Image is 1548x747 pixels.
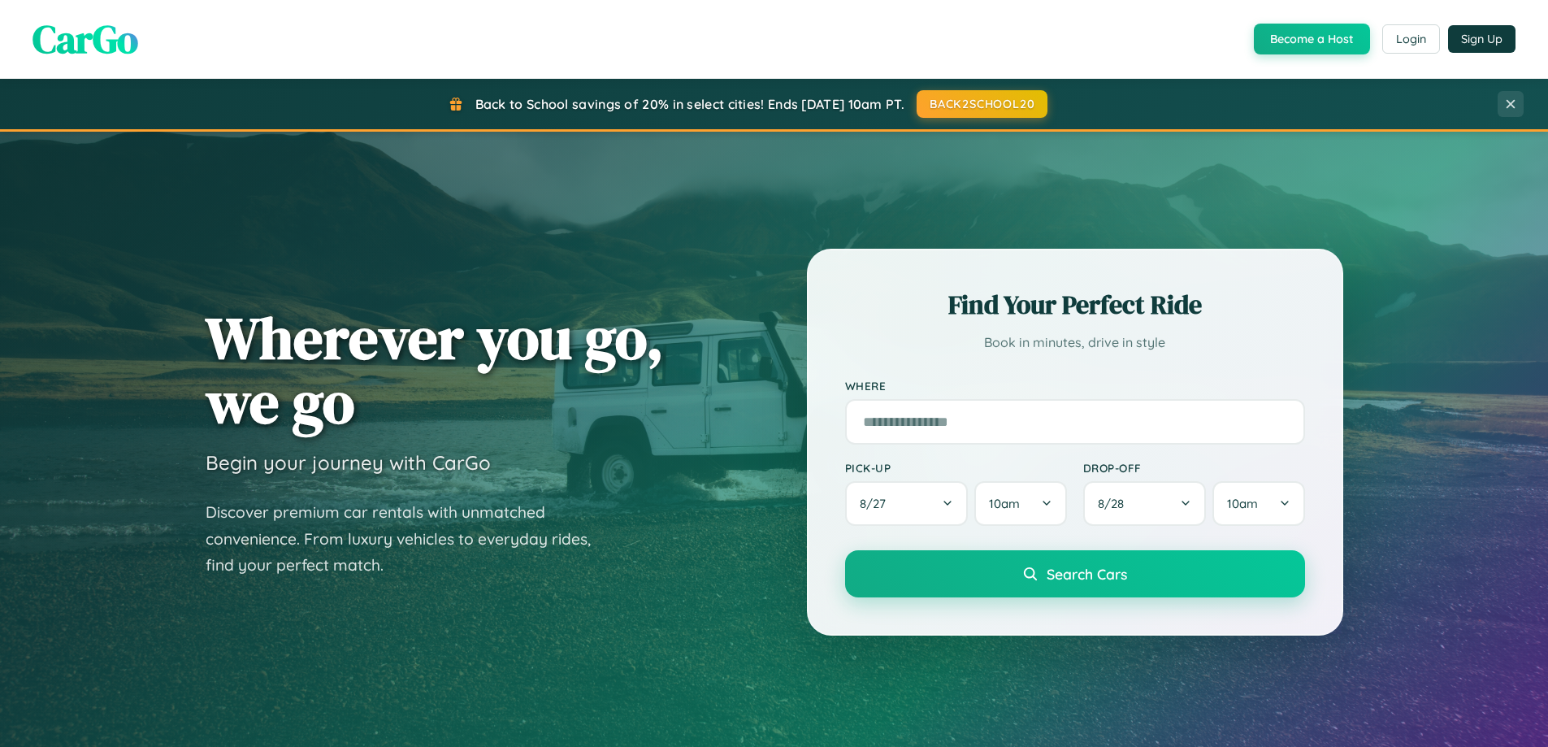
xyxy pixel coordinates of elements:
p: Book in minutes, drive in style [845,331,1305,354]
span: CarGo [33,12,138,66]
button: 10am [974,481,1066,526]
button: 8/28 [1083,481,1207,526]
button: Become a Host [1254,24,1370,54]
button: Sign Up [1448,25,1515,53]
button: Search Cars [845,550,1305,597]
button: 10am [1212,481,1304,526]
span: Search Cars [1047,565,1127,583]
span: 8 / 27 [860,496,894,511]
button: Login [1382,24,1440,54]
button: 8/27 [845,481,969,526]
label: Drop-off [1083,461,1305,475]
span: 10am [1227,496,1258,511]
button: BACK2SCHOOL20 [917,90,1047,118]
label: Where [845,379,1305,393]
p: Discover premium car rentals with unmatched convenience. From luxury vehicles to everyday rides, ... [206,499,612,579]
h2: Find Your Perfect Ride [845,287,1305,323]
span: Back to School savings of 20% in select cities! Ends [DATE] 10am PT. [475,96,904,112]
label: Pick-up [845,461,1067,475]
span: 10am [989,496,1020,511]
span: 8 / 28 [1098,496,1132,511]
h3: Begin your journey with CarGo [206,450,491,475]
h1: Wherever you go, we go [206,306,664,434]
